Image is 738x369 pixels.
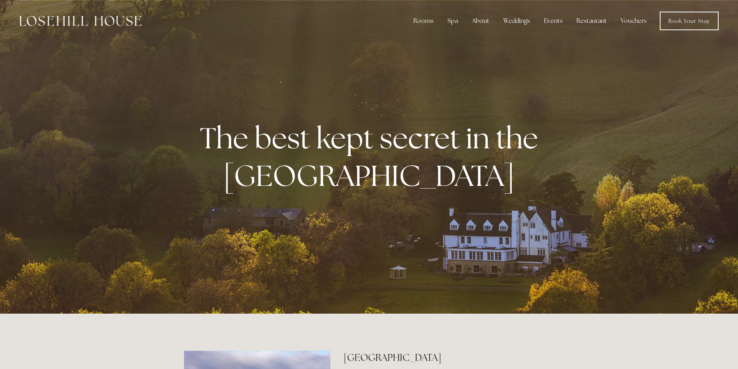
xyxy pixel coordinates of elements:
[19,16,141,26] img: Losehill House
[570,13,613,29] div: Restaurant
[466,13,495,29] div: About
[344,351,554,364] h2: [GEOGRAPHIC_DATA]
[497,13,536,29] div: Weddings
[200,119,544,195] strong: The best kept secret in the [GEOGRAPHIC_DATA]
[407,13,440,29] div: Rooms
[660,12,719,30] a: Book Your Stay
[441,13,464,29] div: Spa
[538,13,569,29] div: Events
[614,13,653,29] a: Vouchers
